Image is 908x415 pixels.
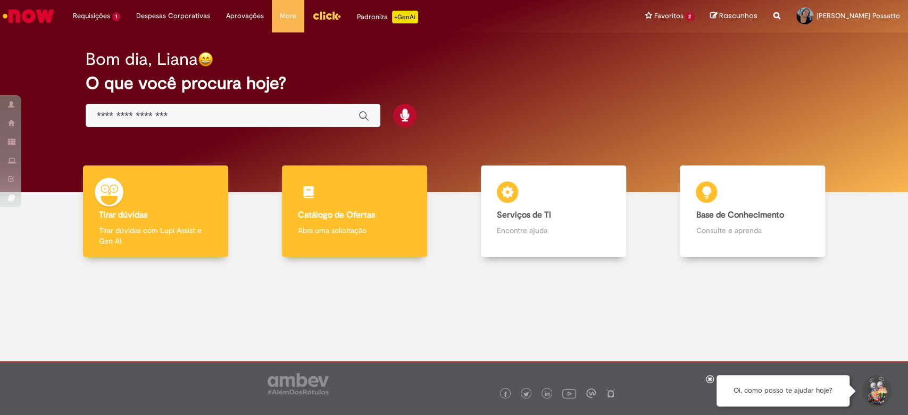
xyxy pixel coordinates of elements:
span: More [280,11,296,21]
h2: O que você procura hoje? [86,74,822,93]
a: Tirar dúvidas Tirar dúvidas com Lupi Assist e Gen Ai [56,165,255,258]
img: click_logo_yellow_360x200.png [312,7,341,23]
img: logo_footer_ambev_rotulo_gray.png [268,373,329,394]
img: logo_footer_workplace.png [586,388,596,398]
img: logo_footer_linkedin.png [545,391,550,397]
a: Rascunhos [710,11,757,21]
span: Despesas Corporativas [136,11,210,21]
span: Favoritos [654,11,683,21]
b: Serviços de TI [497,210,551,220]
img: ServiceNow [1,5,56,27]
a: Base de Conhecimento Consulte e aprenda [653,165,852,258]
p: Tirar dúvidas com Lupi Assist e Gen Ai [99,225,212,246]
img: logo_footer_youtube.png [562,386,576,400]
a: Catálogo de Ofertas Abra uma solicitação [255,165,454,258]
span: Requisições [73,11,110,21]
span: 2 [685,12,694,21]
div: Padroniza [357,11,418,23]
span: 1 [112,12,120,21]
img: logo_footer_facebook.png [503,392,508,397]
a: Serviços de TI Encontre ajuda [454,165,653,258]
span: Rascunhos [719,11,757,21]
p: +GenAi [392,11,418,23]
b: Base de Conhecimento [696,210,784,220]
img: logo_footer_naosei.png [606,388,615,398]
button: Iniciar Conversa de Suporte [860,375,892,407]
span: [PERSON_NAME] Possatto [817,11,900,20]
img: logo_footer_twitter.png [523,392,529,397]
span: Aprovações [226,11,264,21]
b: Catálogo de Ofertas [298,210,375,220]
p: Encontre ajuda [497,225,610,236]
p: Consulte e aprenda [696,225,809,236]
p: Abra uma solicitação [298,225,411,236]
img: happy-face.png [198,52,213,67]
h2: Bom dia, Liana [86,50,198,69]
b: Tirar dúvidas [99,210,147,220]
div: Oi, como posso te ajudar hoje? [717,375,849,406]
